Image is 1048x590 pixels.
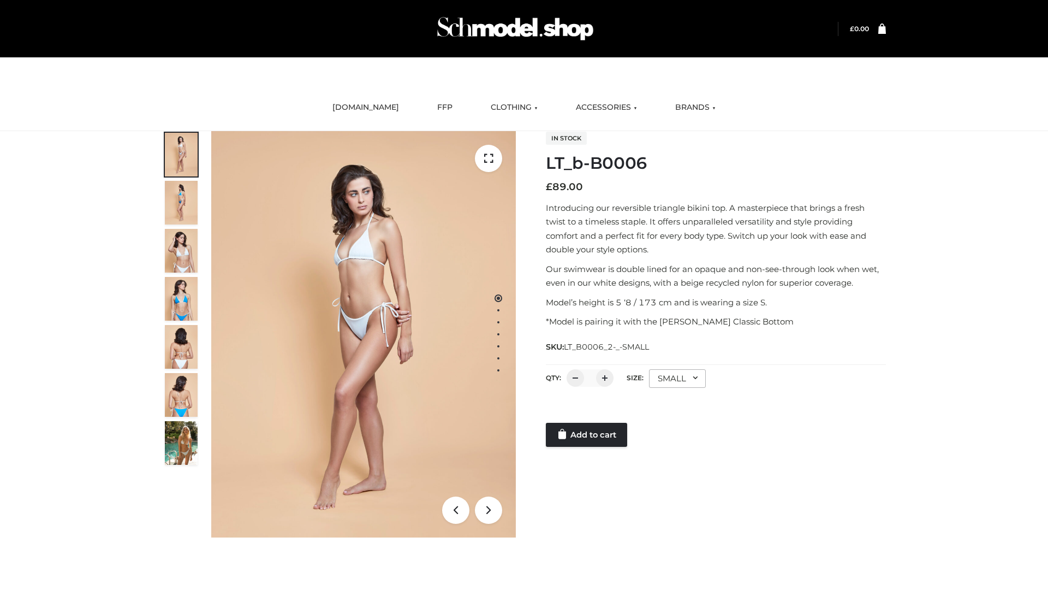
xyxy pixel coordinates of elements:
[627,374,644,382] label: Size:
[546,296,886,310] p: Model’s height is 5 ‘8 / 173 cm and is wearing a size S.
[483,96,546,120] a: CLOTHING
[165,181,198,225] img: ArielClassicBikiniTop_CloudNine_AzureSky_OW114ECO_2-scaled.jpg
[546,374,561,382] label: QTY:
[211,131,516,538] img: ArielClassicBikiniTop_CloudNine_AzureSky_OW114ECO_1
[850,25,854,33] span: £
[546,315,886,329] p: *Model is pairing it with the [PERSON_NAME] Classic Bottom
[568,96,645,120] a: ACCESSORIES
[324,96,407,120] a: [DOMAIN_NAME]
[546,181,552,193] span: £
[165,325,198,369] img: ArielClassicBikiniTop_CloudNine_AzureSky_OW114ECO_7-scaled.jpg
[667,96,724,120] a: BRANDS
[546,340,650,353] span: SKU:
[165,421,198,465] img: Arieltop_CloudNine_AzureSky2.jpg
[546,154,886,173] h1: LT_b-B0006
[546,132,587,145] span: In stock
[165,229,198,273] img: ArielClassicBikiniTop_CloudNine_AzureSky_OW114ECO_3-scaled.jpg
[546,201,886,257] p: Introducing our reversible triangle bikini top. A masterpiece that brings a fresh twist to a time...
[165,277,198,321] img: ArielClassicBikiniTop_CloudNine_AzureSky_OW114ECO_4-scaled.jpg
[850,25,869,33] a: £0.00
[165,133,198,176] img: ArielClassicBikiniTop_CloudNine_AzureSky_OW114ECO_1-scaled.jpg
[429,96,461,120] a: FFP
[546,423,627,447] a: Add to cart
[546,181,583,193] bdi: 89.00
[850,25,869,33] bdi: 0.00
[649,369,706,388] div: SMALL
[546,262,886,290] p: Our swimwear is double lined for an opaque and non-see-through look when wet, even in our white d...
[165,373,198,417] img: ArielClassicBikiniTop_CloudNine_AzureSky_OW114ECO_8-scaled.jpg
[433,7,597,50] img: Schmodel Admin 964
[564,342,649,352] span: LT_B0006_2-_-SMALL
